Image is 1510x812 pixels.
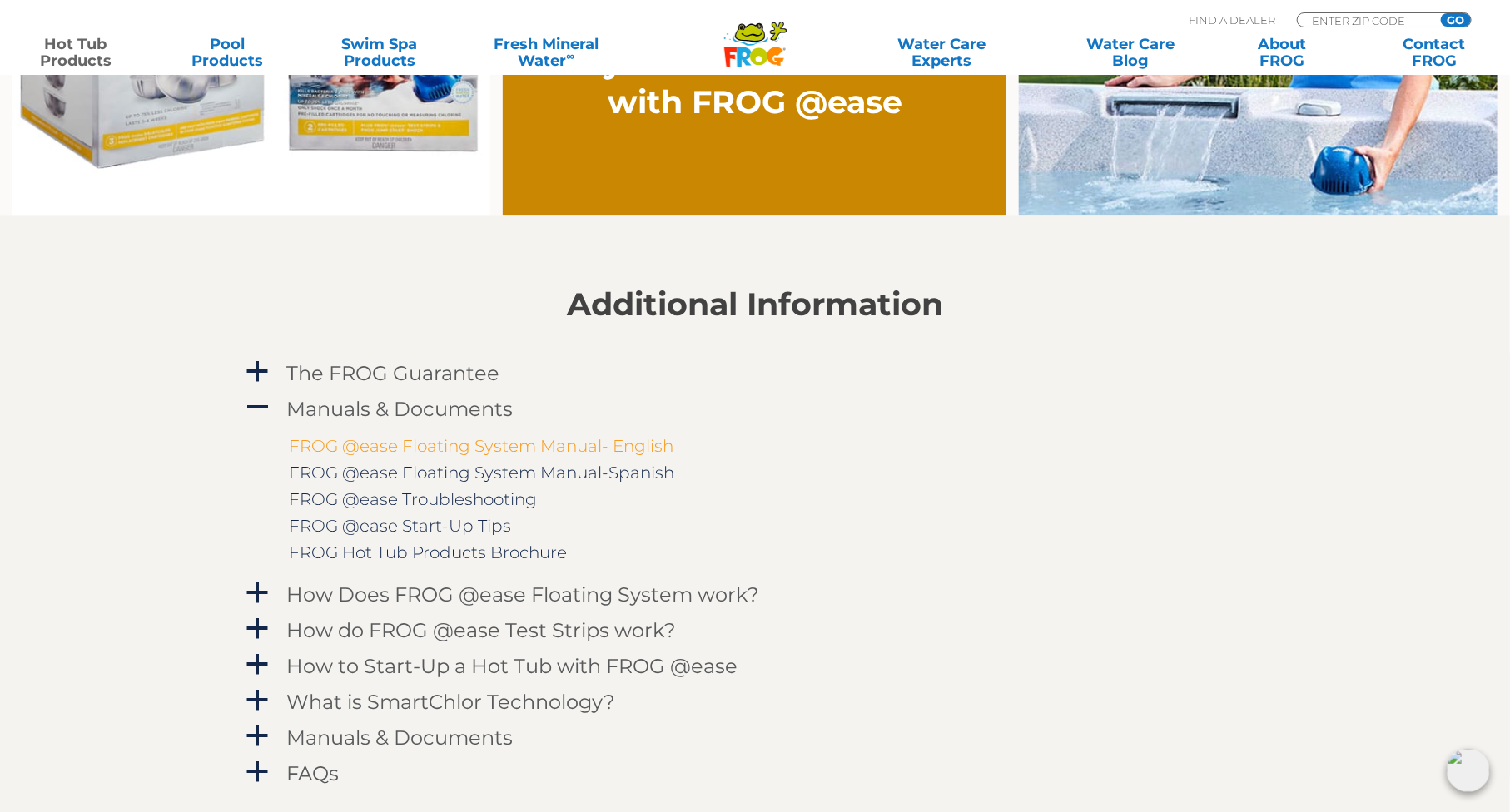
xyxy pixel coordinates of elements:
[286,763,339,785] h4: FAQs
[289,437,673,457] a: FROG @ease Floating System Manual- English
[243,580,1267,611] a: a How Does FROG @ease Floating System work?
[286,727,513,750] h4: Manuals & Documents
[17,36,135,69] a: Hot TubProducts
[289,463,674,483] a: FROG @ease Floating System Manual-Spanish
[1189,12,1275,27] p: Find A Dealer
[243,687,1267,718] a: a What is SmartChlor Technology?
[1375,36,1493,69] a: ContactFROG
[245,360,270,385] span: a
[286,620,676,642] h4: How do FROG @ease Test Strips work?
[286,691,615,714] h4: What is SmartChlor Technology?
[245,760,270,785] span: a
[289,543,567,563] a: FROG Hot Tub Products Brochure
[243,616,1267,646] a: a How do FROG @ease Test Strips work?
[243,359,1267,389] a: a The FROG Guarantee
[243,394,1267,425] a: A Manuals & Documents
[289,517,511,537] a: FROG @ease Start-Up Tips
[1071,36,1190,69] a: Water CareBlog
[245,689,270,714] span: a
[286,399,513,421] h4: Manuals & Documents
[286,584,759,607] h4: How Does FROG @ease Floating System work?
[245,582,270,607] span: a
[243,651,1267,682] a: a How to Start-Up a Hot Tub with FROG @ease
[289,490,537,510] a: FROG @ease Troubleshooting
[1447,749,1490,792] img: openIcon
[286,656,738,678] h4: How to Start-Up a Hot Tub with FROG @ease
[1441,13,1471,27] input: GO
[245,617,270,642] span: a
[243,759,1267,790] a: a FAQs
[243,723,1267,754] a: a Manuals & Documents
[245,725,270,750] span: a
[1310,13,1423,27] input: Zip Code Form
[243,287,1267,324] h2: Additional Information
[286,363,499,385] h4: The FROG Guarantee
[846,36,1038,69] a: Water CareExperts
[472,36,619,69] a: Fresh MineralWater∞
[168,36,286,69] a: PoolProducts
[1224,36,1342,69] a: AboutFROG
[245,396,270,421] span: A
[566,49,574,62] sup: ∞
[245,653,270,678] span: a
[320,36,439,69] a: Swim SpaProducts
